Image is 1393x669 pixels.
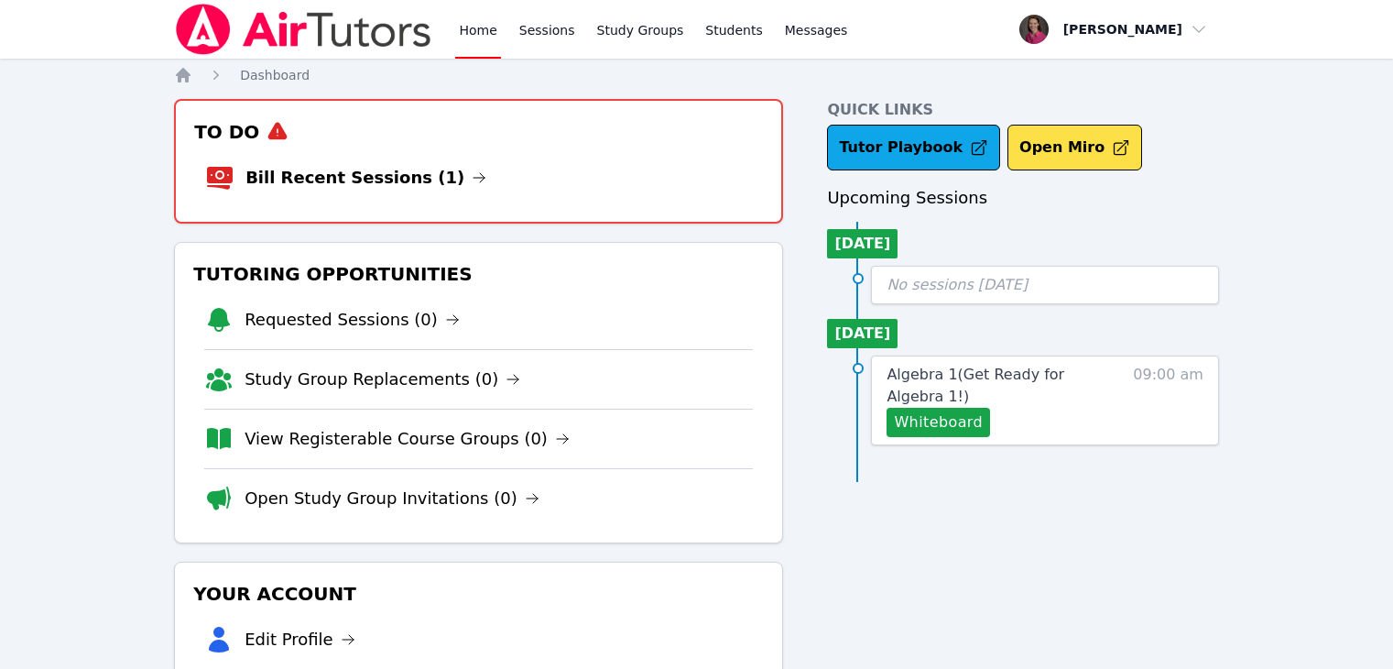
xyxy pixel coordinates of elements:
li: [DATE] [827,319,898,348]
a: Requested Sessions (0) [245,307,460,333]
button: Whiteboard [887,408,990,437]
a: Tutor Playbook [827,125,1000,170]
a: Study Group Replacements (0) [245,367,520,392]
a: Bill Recent Sessions (1) [245,165,486,191]
a: View Registerable Course Groups (0) [245,426,570,452]
span: Messages [785,21,848,39]
h3: Your Account [190,577,767,610]
h4: Quick Links [827,99,1219,121]
h3: Tutoring Opportunities [190,258,767,291]
button: Open Miro [1007,125,1142,170]
img: Air Tutors [174,4,433,55]
h3: Upcoming Sessions [827,185,1219,211]
span: 09:00 am [1133,364,1203,437]
span: No sessions [DATE] [887,276,1028,293]
li: [DATE] [827,229,898,258]
span: Algebra 1 ( Get Ready for Algebra 1! ) [887,366,1064,405]
a: Dashboard [240,66,310,84]
span: Dashboard [240,68,310,82]
h3: To Do [190,115,767,148]
a: Edit Profile [245,627,355,653]
a: Algebra 1(Get Ready for Algebra 1!) [887,364,1124,408]
nav: Breadcrumb [174,66,1219,84]
a: Open Study Group Invitations (0) [245,486,539,511]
